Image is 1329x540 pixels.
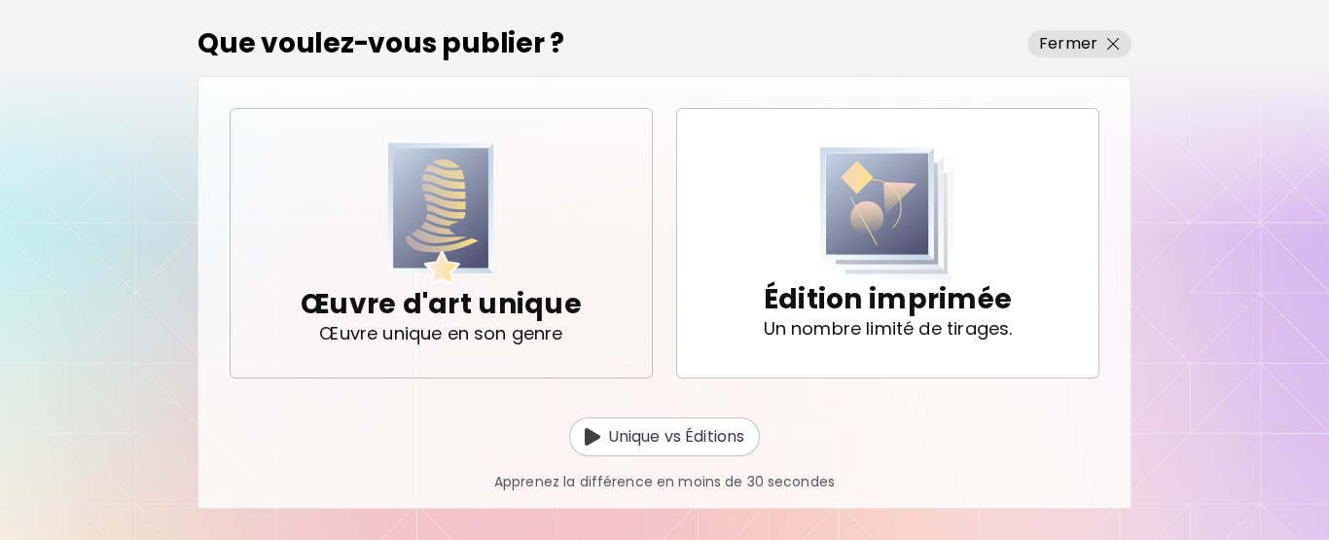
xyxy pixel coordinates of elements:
img: Unique Artwork [388,143,495,285]
button: Print EditionÉdition impriméeUn nombre limité de tirages. [676,108,1099,378]
img: Print Edition [820,147,954,280]
button: Unique vs EditionUnique vs Éditions [569,417,761,456]
p: Édition imprimée [764,280,1012,319]
button: Unique ArtworkŒuvre d'art uniqueŒuvre unique en son genre [230,108,653,378]
p: Œuvre unique en son genre [319,324,562,343]
p: Apprenez la différence en moins de 30 secondes [494,472,835,492]
img: Unique vs Edition [585,428,600,446]
p: Un nombre limité de tirages. [764,319,1013,339]
p: Œuvre d'art unique [301,285,582,324]
p: Unique vs Éditions [608,425,745,449]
